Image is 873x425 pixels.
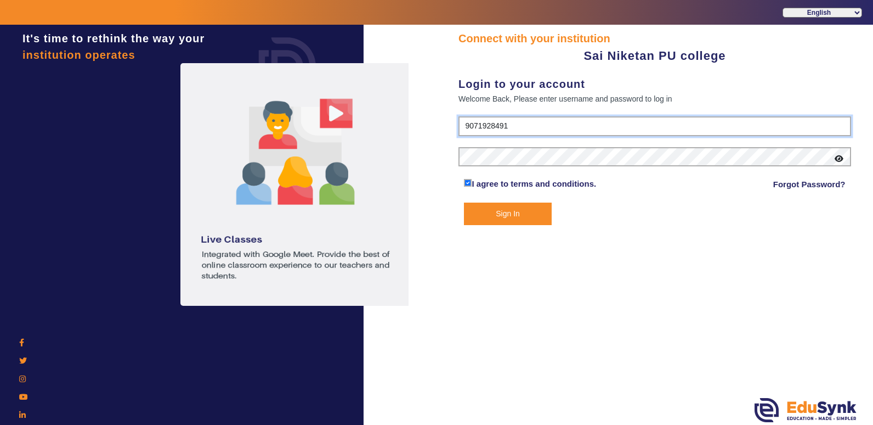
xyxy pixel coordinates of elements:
[755,398,857,422] img: edusynk.png
[458,92,851,105] div: Welcome Back, Please enter username and password to log in
[464,203,551,225] button: Sign In
[180,63,411,306] img: login1.png
[458,76,851,92] div: Login to your account
[22,49,135,61] span: institution operates
[246,25,328,107] img: login.png
[773,178,846,191] a: Forgot Password?
[472,179,596,188] a: I agree to terms and conditions.
[458,30,851,47] div: Connect with your institution
[22,32,205,44] span: It's time to rethink the way your
[458,116,851,136] input: User Name
[458,47,851,65] div: Sai Niketan PU college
